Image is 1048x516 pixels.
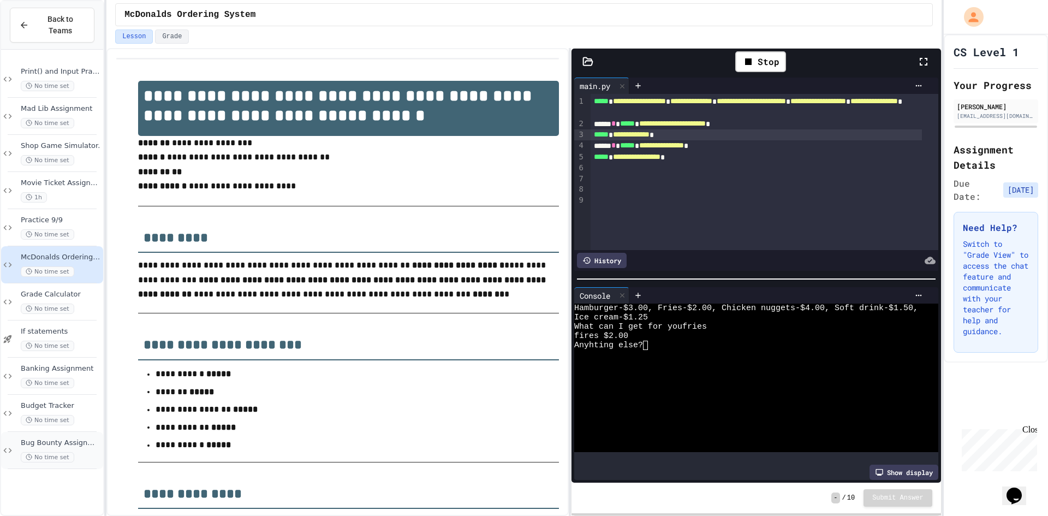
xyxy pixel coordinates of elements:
span: No time set [21,155,74,165]
span: No time set [21,229,74,240]
span: Ice cream-$1.25 [574,313,648,322]
span: McDonalds Ordering System [124,8,255,21]
button: Grade [155,29,189,44]
div: main.py [574,80,616,92]
div: My Account [952,4,986,29]
span: No time set [21,266,74,277]
div: [PERSON_NAME] [957,102,1035,111]
span: Shop Game Simulator. [21,141,101,151]
span: No time set [21,81,74,91]
span: No time set [21,118,74,128]
div: Chat with us now!Close [4,4,75,69]
button: Back to Teams [10,8,94,43]
span: What can I get for youfries [574,322,707,331]
div: 2 [574,118,585,129]
span: No time set [21,452,74,462]
div: 3 [574,129,585,140]
span: fires $2.00 [574,331,628,341]
span: No time set [21,304,74,314]
span: 1h [21,192,47,203]
div: Show display [870,465,938,480]
div: [EMAIL_ADDRESS][DOMAIN_NAME] [957,112,1035,120]
div: Console [574,290,616,301]
div: 8 [574,184,585,195]
h1: CS Level 1 [954,44,1019,60]
h3: Need Help? [963,221,1029,234]
div: main.py [574,78,629,94]
span: If statements [21,327,101,336]
span: Budget Tracker [21,401,101,411]
span: Hamburger-$3.00, Fries-$2.00, Chicken nuggets-$4.00, Soft drink-$1.50, [574,304,918,313]
span: Bug Bounty Assignment [21,438,101,448]
div: 4 [574,140,585,151]
span: / [842,494,846,502]
div: 9 [574,195,585,206]
span: Banking Assignment [21,364,101,373]
p: Switch to "Grade View" to access the chat feature and communicate with your teacher for help and ... [963,239,1029,337]
iframe: chat widget [1002,472,1037,505]
span: Submit Answer [872,494,924,502]
iframe: chat widget [957,425,1037,471]
div: 7 [574,174,585,185]
div: History [577,253,627,268]
div: 6 [574,163,585,174]
span: Due Date: [954,177,999,203]
button: Submit Answer [864,489,932,507]
h2: Assignment Details [954,142,1038,173]
span: Anyhting else? [574,341,643,350]
span: Back to Teams [35,14,85,37]
span: - [831,493,839,503]
button: Lesson [115,29,153,44]
h2: Your Progress [954,78,1038,93]
span: Movie Ticket Assignment [21,179,101,188]
span: Practice 9/9 [21,216,101,225]
span: Grade Calculator [21,290,101,299]
span: 10 [847,494,855,502]
span: No time set [21,415,74,425]
div: Console [574,287,629,304]
span: Print() and Input Practice [21,67,101,76]
div: 5 [574,152,585,163]
span: No time set [21,378,74,388]
div: Stop [735,51,786,72]
span: [DATE] [1003,182,1038,198]
span: McDonalds Ordering System [21,253,101,262]
span: No time set [21,341,74,351]
span: Mad Lib Assignment [21,104,101,114]
div: 1 [574,96,585,118]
